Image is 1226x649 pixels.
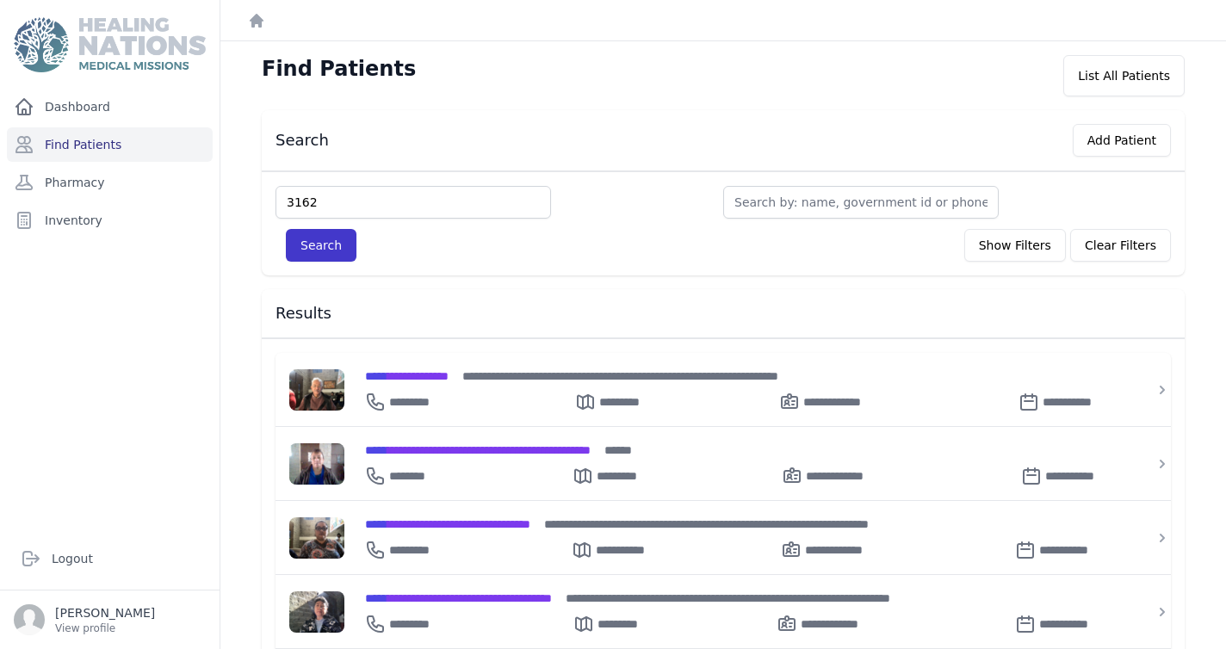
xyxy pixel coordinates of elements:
[14,17,205,72] img: Medical Missions EMR
[14,604,206,635] a: [PERSON_NAME] View profile
[276,186,551,219] input: Find by: id
[289,517,344,559] img: wNhs4V8XCw2NQAAACV0RVh0ZGF0ZTpjcmVhdGUAMjAyMy0xMi0xOVQxNzozNzozOCswMDowMFjI4EoAAAAldEVYdGRhdGU6bW...
[7,127,213,162] a: Find Patients
[289,443,344,485] img: +NAAAAJXRFWHRkYXRlOmNyZWF0ZQAyMDIzLTEyLTE5VDIwOjA1OjI1KzAwOjAwabAUqwAAACV0RVh0ZGF0ZTptb2RpZnkAMjA...
[286,229,356,262] button: Search
[1073,124,1171,157] button: Add Patient
[7,203,213,238] a: Inventory
[55,621,155,635] p: View profile
[964,229,1066,262] button: Show Filters
[262,55,416,83] h1: Find Patients
[14,541,206,576] a: Logout
[1070,229,1171,262] button: Clear Filters
[276,130,329,151] h3: Search
[723,186,999,219] input: Search by: name, government id or phone
[276,303,1171,324] h3: Results
[55,604,155,621] p: [PERSON_NAME]
[289,591,344,633] img: PlXVIKX4iv9fXF5hrV3FRyR1VeC8W739yDIcrGORWBtAaLxOUKlAOIvwgf8XRtut+e8Gn0QAAAAldEVYdGRhdGU6Y3JlYXRlA...
[7,90,213,124] a: Dashboard
[1063,55,1185,96] div: List All Patients
[7,165,213,200] a: Pharmacy
[289,369,344,411] img: 8DYPfH5zW8iSAAAAAldEVYdGRhdGU6Y3JlYXRlADIwMjMtMTItMTlUMTc6Mjc6MzYrMDA6MDDJeUTXAAAAJXRFWHRkYXRlOm1...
